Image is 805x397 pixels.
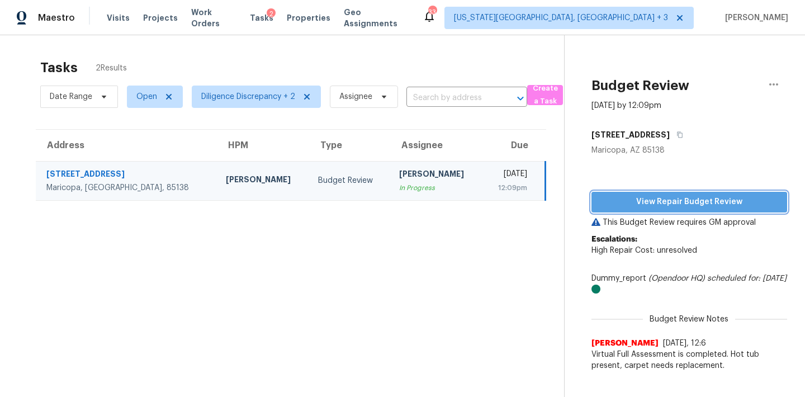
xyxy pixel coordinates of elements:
[591,100,661,111] div: [DATE] by 12:09pm
[50,91,92,102] span: Date Range
[600,195,778,209] span: View Repair Budget Review
[707,275,787,282] i: scheduled for: [DATE]
[428,7,436,18] div: 33
[390,130,482,161] th: Assignee
[406,89,496,107] input: Search by address
[318,175,381,186] div: Budget Review
[226,174,300,188] div: [PERSON_NAME]
[267,8,276,20] div: 2
[591,129,670,140] h5: [STREET_ADDRESS]
[591,273,787,295] div: Dummy_report
[721,12,788,23] span: [PERSON_NAME]
[46,182,208,193] div: Maricopa, [GEOGRAPHIC_DATA], 85138
[591,192,787,212] button: View Repair Budget Review
[491,182,527,193] div: 12:09pm
[46,168,208,182] div: [STREET_ADDRESS]
[591,338,659,349] span: [PERSON_NAME]
[454,12,668,23] span: [US_STATE][GEOGRAPHIC_DATA], [GEOGRAPHIC_DATA] + 3
[670,125,685,145] button: Copy Address
[96,63,127,74] span: 2 Results
[339,91,372,102] span: Assignee
[591,80,689,91] h2: Budget Review
[591,247,697,254] span: High Repair Cost: unresolved
[250,14,273,22] span: Tasks
[107,12,130,23] span: Visits
[482,130,545,161] th: Due
[344,7,409,29] span: Geo Assignments
[527,85,563,105] button: Create a Task
[201,91,295,102] span: Diligence Discrepancy + 2
[513,91,528,106] button: Open
[591,349,787,371] span: Virtual Full Assessment is completed. Hot tub present, carpet needs replacement.
[217,130,309,161] th: HPM
[399,168,473,182] div: [PERSON_NAME]
[663,339,706,347] span: [DATE], 12:6
[136,91,157,102] span: Open
[533,82,557,108] span: Create a Task
[648,275,705,282] i: (Opendoor HQ)
[40,62,78,73] h2: Tasks
[591,217,787,228] p: This Budget Review requires GM approval
[491,168,527,182] div: [DATE]
[309,130,390,161] th: Type
[591,145,787,156] div: Maricopa, AZ 85138
[643,314,735,325] span: Budget Review Notes
[591,235,637,243] b: Escalations:
[287,12,330,23] span: Properties
[143,12,178,23] span: Projects
[191,7,237,29] span: Work Orders
[36,130,217,161] th: Address
[38,12,75,23] span: Maestro
[399,182,473,193] div: In Progress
